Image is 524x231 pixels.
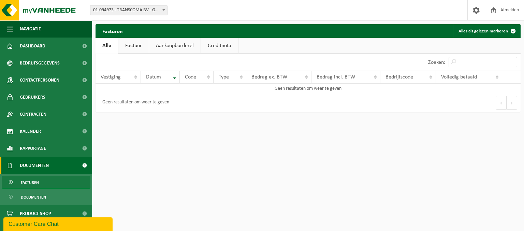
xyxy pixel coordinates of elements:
[441,74,477,80] span: Volledig betaald
[20,123,41,140] span: Kalender
[20,205,51,222] span: Product Shop
[20,106,46,123] span: Contracten
[20,140,46,157] span: Rapportage
[99,97,169,109] div: Geen resultaten om weer te geven
[96,38,118,54] a: Alle
[20,72,59,89] span: Contactpersonen
[185,74,196,80] span: Code
[2,190,90,203] a: Documenten
[90,5,167,15] span: 01-094973 - TRANSCOMA BV - GENK
[219,74,229,80] span: Type
[201,38,238,54] a: Creditnota
[149,38,201,54] a: Aankoopborderel
[90,5,168,15] span: 01-094973 - TRANSCOMA BV - GENK
[20,20,41,38] span: Navigatie
[21,191,46,204] span: Documenten
[20,38,45,55] span: Dashboard
[21,176,39,189] span: Facturen
[385,74,413,80] span: Bedrijfscode
[2,176,90,189] a: Facturen
[118,38,149,54] a: Factuur
[507,96,517,110] button: Next
[146,74,161,80] span: Datum
[20,157,49,174] span: Documenten
[251,74,287,80] span: Bedrag ex. BTW
[96,84,521,93] td: Geen resultaten om weer te geven
[317,74,355,80] span: Bedrag incl. BTW
[428,60,445,65] label: Zoeken:
[496,96,507,110] button: Previous
[453,24,520,38] button: Alles als gelezen markeren
[96,24,130,38] h2: Facturen
[3,216,114,231] iframe: chat widget
[20,55,60,72] span: Bedrijfsgegevens
[20,89,45,106] span: Gebruikers
[101,74,121,80] span: Vestiging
